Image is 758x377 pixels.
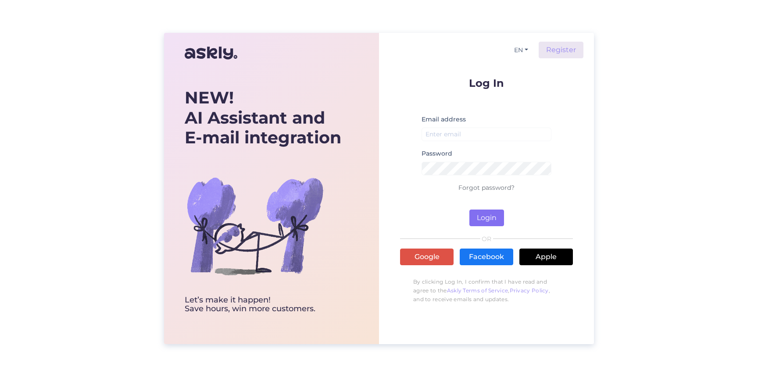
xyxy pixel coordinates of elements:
[185,43,237,64] img: Askly
[422,128,551,141] input: Enter email
[511,44,532,57] button: EN
[185,87,234,108] b: NEW!
[469,210,504,226] button: Login
[458,184,515,192] a: Forgot password?
[480,236,493,242] span: OR
[519,249,573,265] a: Apple
[447,287,508,294] a: Askly Terms of Service
[400,78,573,89] p: Log In
[185,296,341,313] div: Let’s make it happen! Save hours, win more customers.
[400,273,573,308] p: By clicking Log In, I confirm that I have read and agree to the , , and to receive emails and upd...
[460,249,513,265] a: Facebook
[185,156,325,296] img: bg-askly
[422,149,452,158] label: Password
[185,88,341,148] div: AI Assistant and E-mail integration
[539,42,583,58] a: Register
[400,249,454,265] a: Google
[422,115,466,124] label: Email address
[510,287,549,294] a: Privacy Policy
